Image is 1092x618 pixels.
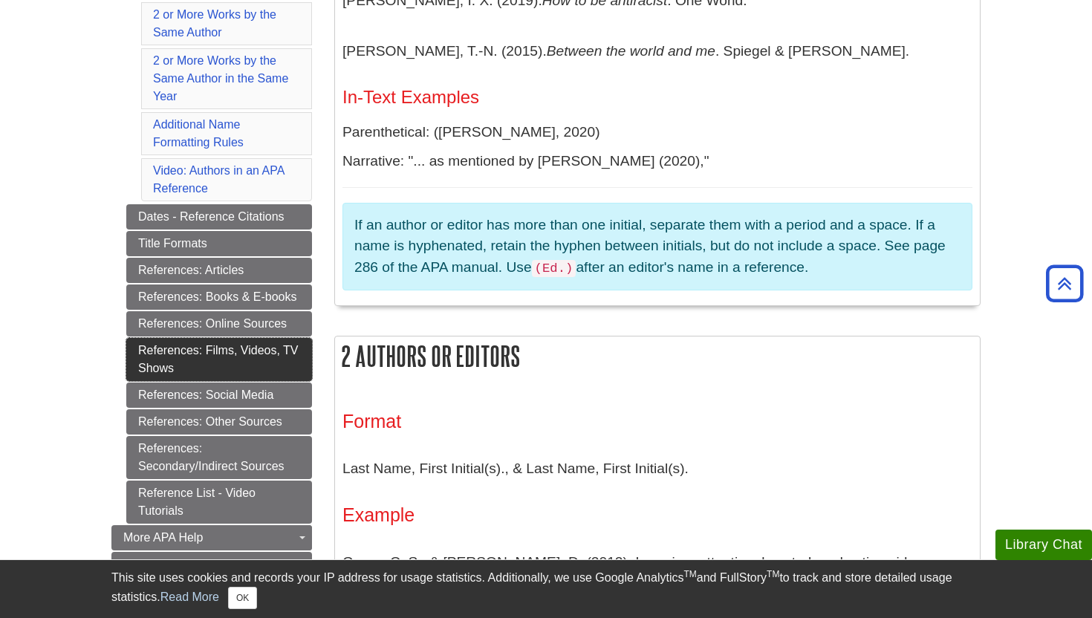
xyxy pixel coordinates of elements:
a: References: Social Media [126,383,312,408]
a: Title Formats [126,231,312,256]
a: References: Other Sources [126,409,312,435]
a: References: Articles [126,258,312,283]
a: References: Online Sources [126,311,312,336]
sup: TM [683,569,696,579]
a: Video: Authors in an APA Reference [153,164,284,195]
a: More APA Help [111,525,312,550]
h2: 2 Authors or Editors [335,336,980,376]
p: Narrative: "... as mentioned by [PERSON_NAME] (2020)," [342,151,972,172]
p: Last Name, First Initial(s)., & Last Name, First Initial(s). [342,447,972,490]
button: Library Chat [995,530,1092,560]
sup: TM [767,569,779,579]
p: Parenthetical: ([PERSON_NAME], 2020) [342,122,972,143]
a: Back to Top [1041,273,1088,293]
a: References: Films, Videos, TV Shows [126,338,312,381]
span: About Plagiarism [123,558,213,570]
button: Close [228,587,257,609]
h3: Format [342,411,972,432]
a: About Plagiarism [111,552,312,577]
a: Additional Name Formatting Rules [153,118,244,149]
a: References: Books & E-books [126,284,312,310]
a: Dates - Reference Citations [126,204,312,230]
code: (Ed.) [532,260,576,277]
a: Reference List - Video Tutorials [126,481,312,524]
div: This site uses cookies and records your IP address for usage statistics. Additionally, we use Goo... [111,569,981,609]
i: Between the world and me [547,43,715,59]
p: If an author or editor has more than one initial, separate them with a period and a space. If a n... [354,215,961,279]
h3: Example [342,504,972,526]
a: 2 or More Works by the Same Author [153,8,276,39]
p: [PERSON_NAME], T.-N. (2015). . Spiegel & [PERSON_NAME]. [342,30,972,73]
a: Read More [160,591,219,603]
h4: In-Text Examples [342,88,972,107]
span: More APA Help [123,531,203,544]
a: References: Secondary/Indirect Sources [126,436,312,479]
a: 2 or More Works by the Same Author in the Same Year [153,54,288,103]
